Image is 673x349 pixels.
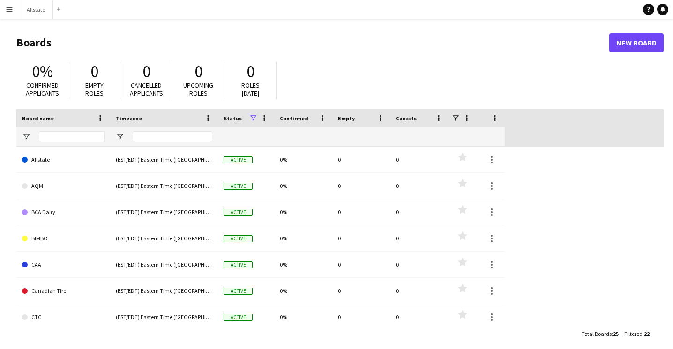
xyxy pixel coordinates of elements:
span: Confirmed [280,115,308,122]
span: Board name [22,115,54,122]
span: Active [224,235,253,242]
a: Allstate [22,147,105,173]
span: Active [224,156,253,163]
div: 0 [332,252,390,277]
span: Active [224,288,253,295]
div: 0% [274,225,332,251]
span: Upcoming roles [183,81,213,97]
div: 0 [390,173,449,199]
span: Active [224,183,253,190]
span: Confirmed applicants [26,81,59,97]
div: (EST/EDT) Eastern Time ([GEOGRAPHIC_DATA] & [GEOGRAPHIC_DATA]) [110,199,218,225]
div: 0 [332,304,390,330]
div: (EST/EDT) Eastern Time ([GEOGRAPHIC_DATA] & [GEOGRAPHIC_DATA]) [110,147,218,172]
div: 0% [274,304,332,330]
span: 25 [613,330,619,337]
span: Total Boards [582,330,612,337]
div: 0 [332,147,390,172]
span: Cancels [396,115,417,122]
span: 0 [90,61,98,82]
input: Board name Filter Input [39,131,105,142]
button: Open Filter Menu [22,133,30,141]
a: BCA Dairy [22,199,105,225]
input: Timezone Filter Input [133,131,212,142]
span: Status [224,115,242,122]
div: (EST/EDT) Eastern Time ([GEOGRAPHIC_DATA] & [GEOGRAPHIC_DATA]) [110,173,218,199]
div: 0 [332,173,390,199]
span: Active [224,209,253,216]
div: 0% [274,199,332,225]
span: 0 [194,61,202,82]
div: 0 [332,225,390,251]
div: 0 [390,199,449,225]
span: 22 [644,330,650,337]
div: 0% [274,147,332,172]
div: 0% [274,173,332,199]
div: 0% [274,278,332,304]
h1: Boards [16,36,609,50]
a: CTC [22,304,105,330]
button: Open Filter Menu [116,133,124,141]
span: Empty roles [85,81,104,97]
span: 0 [142,61,150,82]
div: 0% [274,252,332,277]
a: Canadian Tire [22,278,105,304]
span: Timezone [116,115,142,122]
div: : [582,325,619,343]
a: CAA [22,252,105,278]
span: Cancelled applicants [130,81,163,97]
span: Roles [DATE] [241,81,260,97]
div: 0 [332,199,390,225]
div: 0 [390,252,449,277]
span: Empty [338,115,355,122]
span: Filtered [624,330,643,337]
a: AQM [22,173,105,199]
div: 0 [390,225,449,251]
span: 0% [32,61,53,82]
div: (EST/EDT) Eastern Time ([GEOGRAPHIC_DATA] & [GEOGRAPHIC_DATA]) [110,225,218,251]
a: BIMBO [22,225,105,252]
button: Allstate [19,0,53,19]
span: 0 [247,61,254,82]
span: Active [224,314,253,321]
div: 0 [390,147,449,172]
span: Active [224,261,253,268]
div: : [624,325,650,343]
div: 0 [390,278,449,304]
div: 0 [332,278,390,304]
div: (EST/EDT) Eastern Time ([GEOGRAPHIC_DATA] & [GEOGRAPHIC_DATA]) [110,304,218,330]
div: (EST/EDT) Eastern Time ([GEOGRAPHIC_DATA] & [GEOGRAPHIC_DATA]) [110,252,218,277]
div: (EST/EDT) Eastern Time ([GEOGRAPHIC_DATA] & [GEOGRAPHIC_DATA]) [110,278,218,304]
a: New Board [609,33,664,52]
div: 0 [390,304,449,330]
